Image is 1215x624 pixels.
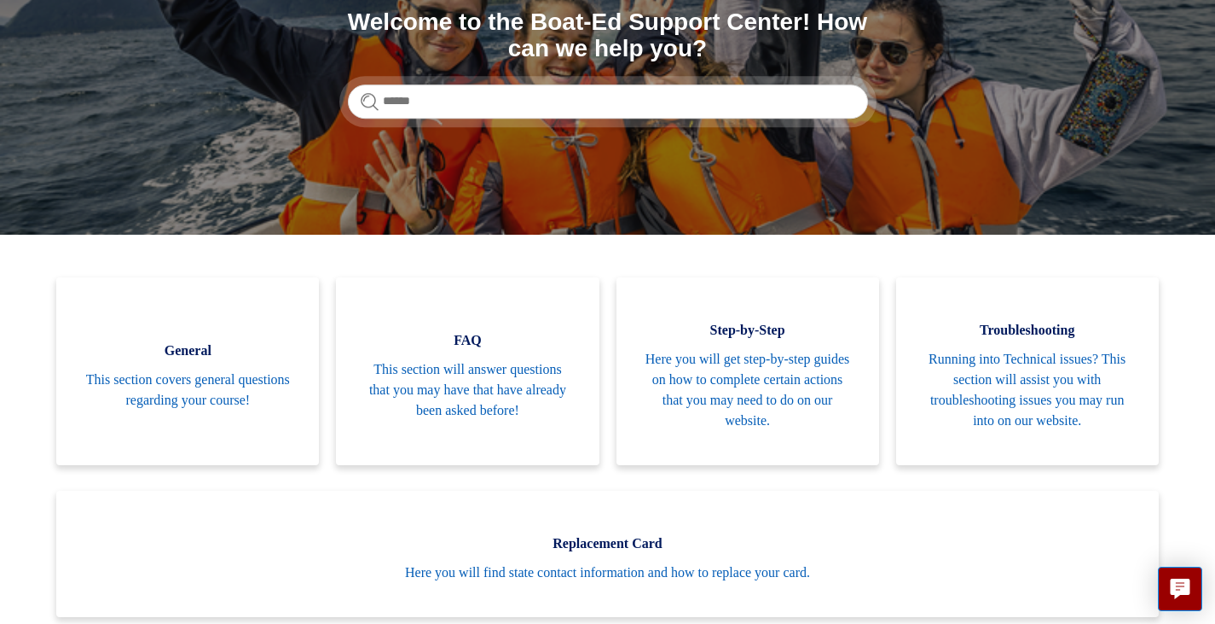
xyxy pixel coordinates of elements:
[348,85,868,119] input: Search
[922,320,1133,341] span: Troubleshooting
[896,277,1159,465] a: Troubleshooting Running into Technical issues? This section will assist you with troubleshooting ...
[922,349,1133,431] span: Running into Technical issues? This section will assist you with troubleshooting issues you may r...
[642,349,853,431] span: Here you will get step-by-step guides on how to complete certain actions that you may need to do ...
[616,277,879,465] a: Step-by-Step Here you will get step-by-step guides on how to complete certain actions that you ma...
[1158,567,1202,611] button: Live chat
[336,277,599,465] a: FAQ This section will answer questions that you may have that have already been asked before!
[348,9,868,62] h1: Welcome to the Boat-Ed Support Center! How can we help you?
[362,359,573,421] span: This section will answer questions that you may have that have already been asked before!
[82,563,1133,583] span: Here you will find state contact information and how to replace your card.
[56,491,1159,617] a: Replacement Card Here you will find state contact information and how to replace your card.
[82,534,1133,554] span: Replacement Card
[642,320,853,341] span: Step-by-Step
[56,277,319,465] a: General This section covers general questions regarding your course!
[362,330,573,351] span: FAQ
[82,341,293,361] span: General
[82,370,293,411] span: This section covers general questions regarding your course!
